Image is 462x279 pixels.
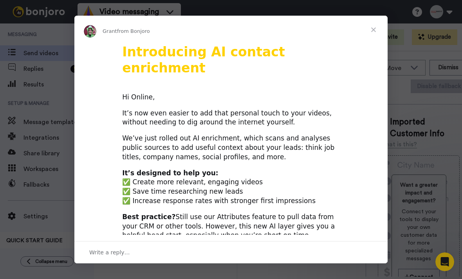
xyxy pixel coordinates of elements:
[359,16,388,44] span: Close
[122,169,218,177] b: It’s designed to help you:
[122,212,340,240] div: Still use our Attributes feature to pull data from your CRM or other tools. However, this new AI ...
[74,241,388,263] div: Open conversation and reply
[84,25,96,38] img: Profile image for Grant
[117,28,150,34] span: from Bonjoro
[122,213,175,221] b: Best practice?
[122,169,340,206] div: ✅ Create more relevant, engaging videos ✅ Save time researching new leads ✅ Increase response rat...
[122,109,340,128] div: It’s now even easier to add that personal touch to your videos, without needing to dig around the...
[103,28,117,34] span: Grant
[122,44,285,76] b: Introducing AI contact enrichment
[122,134,340,162] div: We’ve just rolled out AI enrichment, which scans and analyses public sources to add useful contex...
[122,93,340,102] div: Hi Online,
[89,247,130,257] span: Write a reply…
